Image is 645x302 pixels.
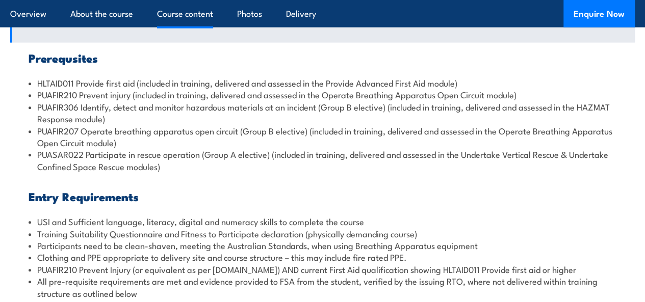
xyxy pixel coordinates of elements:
h3: Prerequsites [29,52,616,64]
li: PUASAR022 Participate in rescue operation (Group A elective) (included in training, delivered and... [29,148,616,172]
li: Clothing and PPE appropriate to delivery site and course structure – this may include fire rated ... [29,251,616,263]
li: USI and Sufficient language, literacy, digital and numeracy skills to complete the course [29,215,616,227]
li: All pre-requisite requirements are met and evidence provided to FSA from the student, verified by... [29,275,616,299]
li: PUAFIR210 Prevent injury (included in training, delivered and assessed in the Operate Breathing A... [29,89,616,100]
li: PUAFIR306 Identify, detect and monitor hazardous materials at an incident (Group B elective) (inc... [29,101,616,125]
li: PUAFIR207 Operate breathing apparatus open circuit (Group B elective) (included in training, deli... [29,125,616,149]
li: HLTAID011 Provide first aid (included in training, delivered and assessed in the Provide Advanced... [29,77,616,89]
li: Participants need to be clean-shaven, meeting the Australian Standards, when using Breathing Appa... [29,239,616,251]
li: Training Suitability Questionnaire and Fitness to Participate declaration (physically demanding c... [29,228,616,239]
h3: Entry Requirements [29,190,616,202]
li: PUAFIR210 Prevent Injury (or equivalent as per [DOMAIN_NAME]) AND current First Aid qualification... [29,263,616,275]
